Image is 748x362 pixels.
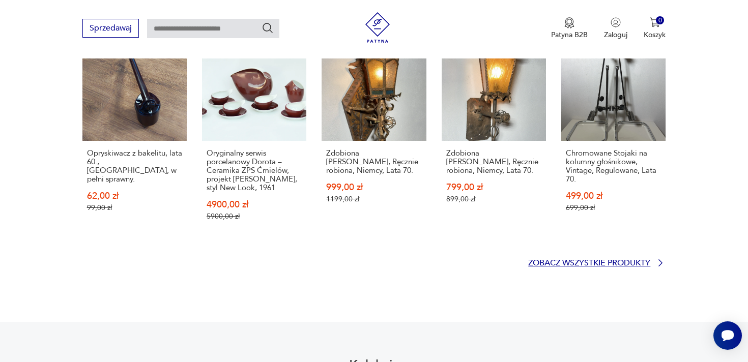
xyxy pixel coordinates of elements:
[446,183,541,192] p: 799,00 zł
[564,17,574,28] img: Ikona medalu
[644,17,666,40] button: 0Koszyk
[604,17,627,40] button: Zaloguj
[87,203,182,212] p: 99,00 zł
[442,37,546,240] a: SaleZdobiona Miedziana Latarnia, Ręcznie robiona, Niemcy, Lata 70.Zdobiona [PERSON_NAME], Ręcznie...
[656,16,665,25] div: 0
[82,25,139,33] a: Sprzedawaj
[713,321,742,350] iframe: Smartsupp widget button
[561,37,666,240] a: SaleChromowane Stojaki na kolumny głośnikowe, Vintage, Regulowane, Lata 70.Chromowane Stojaki na ...
[207,212,302,221] p: 5900,00 zł
[322,37,426,240] a: SaleZdobiona Miedziana Latarnia, Ręcznie robiona, Niemcy, Lata 70.Zdobiona [PERSON_NAME], Ręcznie...
[566,192,661,200] p: 499,00 zł
[326,183,421,192] p: 999,00 zł
[611,17,621,27] img: Ikonka użytkownika
[566,203,661,212] p: 699,00 zł
[528,258,666,268] a: Zobacz wszystkie produkty
[326,195,421,203] p: 1199,00 zł
[82,37,187,240] a: SaleOpryskiwacz z bakelitu, lata 60., Niemcy, w pełni sprawny.Opryskiwacz z bakelitu, lata 60., [...
[262,22,274,34] button: Szukaj
[551,30,588,40] p: Patyna B2B
[551,17,588,40] a: Ikona medaluPatyna B2B
[446,149,541,175] p: Zdobiona [PERSON_NAME], Ręcznie robiona, Niemcy, Lata 70.
[650,17,660,27] img: Ikona koszyka
[87,149,182,184] p: Opryskiwacz z bakelitu, lata 60., [GEOGRAPHIC_DATA], w pełni sprawny.
[82,19,139,38] button: Sprzedawaj
[566,149,661,184] p: Chromowane Stojaki na kolumny głośnikowe, Vintage, Regulowane, Lata 70.
[207,149,302,192] p: Oryginalny serwis porcelanowy Dorota – Ceramika ZPS Ćmielów, projekt [PERSON_NAME], styl New Look...
[644,30,666,40] p: Koszyk
[202,37,306,240] a: SaleKlasykOryginalny serwis porcelanowy Dorota – Ceramika ZPS Ćmielów, projekt Lubomir Tomaszewsk...
[326,149,421,175] p: Zdobiona [PERSON_NAME], Ręcznie robiona, Niemcy, Lata 70.
[528,260,650,266] p: Zobacz wszystkie produkty
[551,17,588,40] button: Patyna B2B
[604,30,627,40] p: Zaloguj
[207,200,302,209] p: 4900,00 zł
[87,192,182,200] p: 62,00 zł
[362,12,393,43] img: Patyna - sklep z meblami i dekoracjami vintage
[446,195,541,203] p: 899,00 zł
